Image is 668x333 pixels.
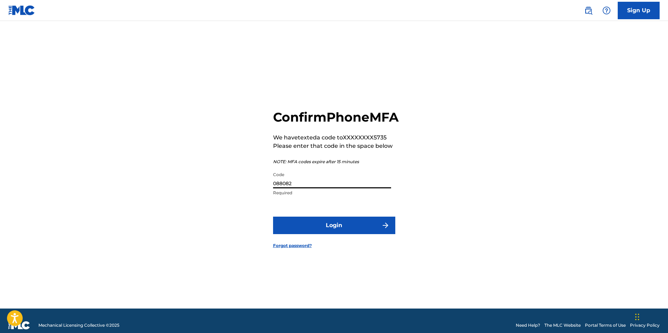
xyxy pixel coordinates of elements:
[38,322,119,328] span: Mechanical Licensing Collective © 2025
[273,242,312,249] a: Forgot password?
[8,5,35,15] img: MLC Logo
[516,322,540,328] a: Need Help?
[584,6,593,15] img: search
[581,3,595,17] a: Public Search
[630,322,660,328] a: Privacy Policy
[273,217,395,234] button: Login
[635,306,639,327] div: Drag
[273,159,399,165] p: NOTE: MFA codes expire after 15 minutes
[633,299,668,333] iframe: Chat Widget
[273,133,399,142] p: We have texted a code to XXXXXXXX5735
[273,142,399,150] p: Please enter that code in the space below
[602,6,611,15] img: help
[8,321,30,330] img: logo
[618,2,660,19] a: Sign Up
[585,322,626,328] a: Portal Terms of Use
[273,190,391,196] p: Required
[544,322,581,328] a: The MLC Website
[600,3,614,17] div: Help
[381,221,390,230] img: f7272a7cc735f4ea7f67.svg
[273,109,399,125] h2: Confirm Phone MFA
